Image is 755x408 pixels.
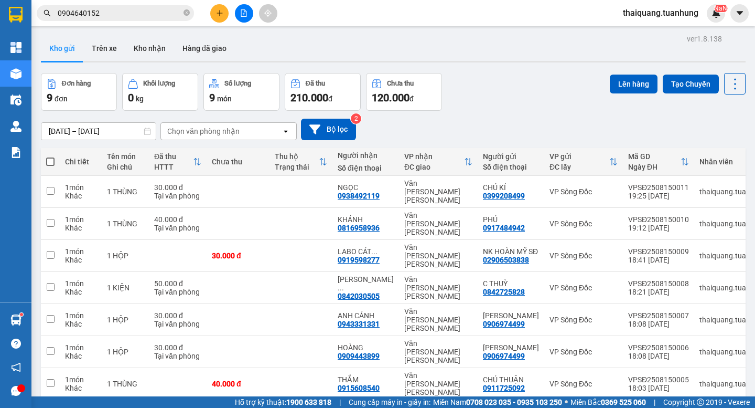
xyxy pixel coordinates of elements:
[107,348,144,356] div: 1 HỘP
[184,9,190,16] span: close-circle
[628,192,689,200] div: 19:25 [DATE]
[58,7,181,19] input: Tìm tên, số ĐT hoặc mã đơn
[107,284,144,292] div: 1 KIỆN
[404,275,472,300] div: Văn [PERSON_NAME] [PERSON_NAME]
[565,400,568,404] span: ⚪️
[351,113,361,124] sup: 2
[399,148,478,176] th: Toggle SortBy
[286,398,331,406] strong: 1900 633 818
[570,396,646,408] span: Miền Bắc
[122,73,198,111] button: Khối lượng0kg
[483,247,539,256] div: NK HOÀN MỸ SĐ
[65,279,96,288] div: 1 món
[549,252,618,260] div: VP Sông Đốc
[338,215,394,224] div: KHÁNH
[338,247,394,256] div: LABO CÁT TƯỜNG
[387,80,414,87] div: Chưa thu
[212,252,264,260] div: 30.000 đ
[65,311,96,320] div: 1 món
[628,279,689,288] div: VPSĐ2508150008
[549,163,609,171] div: ĐC lấy
[216,9,223,17] span: plus
[338,343,394,352] div: HOÀNG
[203,73,279,111] button: Số lượng9món
[549,348,618,356] div: VP Sông Đốc
[83,36,125,61] button: Trên xe
[65,375,96,384] div: 1 món
[65,158,96,166] div: Chi tiết
[628,320,689,328] div: 18:08 [DATE]
[338,375,394,384] div: THẮM
[697,399,704,406] span: copyright
[282,127,290,135] svg: open
[735,8,745,18] span: caret-down
[11,362,21,372] span: notification
[154,192,201,200] div: Tại văn phòng
[154,343,201,352] div: 30.000 đ
[404,179,472,204] div: Văn [PERSON_NAME] [PERSON_NAME]
[65,247,96,256] div: 1 món
[301,119,356,140] button: Bộ lọc
[10,95,21,106] img: warehouse-icon
[663,75,719,93] button: Tạo Chuyến
[338,384,380,392] div: 0915608540
[338,183,394,192] div: NGỌC
[404,307,472,332] div: Văn [PERSON_NAME] [PERSON_NAME]
[338,151,394,160] div: Người nhận
[285,73,361,111] button: Đã thu210.000đ
[404,339,472,364] div: Văn [PERSON_NAME] [PERSON_NAME]
[549,187,618,196] div: VP Sông Đốc
[349,396,430,408] span: Cung cấp máy in - giấy in:
[65,343,96,352] div: 1 món
[107,380,144,388] div: 1 THÙNG
[404,211,472,236] div: Văn [PERSON_NAME] [PERSON_NAME]
[549,152,609,161] div: VP gửi
[149,148,207,176] th: Toggle SortBy
[628,215,689,224] div: VPSĐ2508150010
[259,4,277,23] button: aim
[338,320,380,328] div: 0943331331
[210,4,229,23] button: plus
[338,192,380,200] div: 0938492119
[154,352,201,360] div: Tại văn phòng
[224,80,251,87] div: Số lượng
[264,9,272,17] span: aim
[628,224,689,232] div: 19:12 [DATE]
[372,91,409,104] span: 120.000
[212,158,264,166] div: Chưa thu
[10,121,21,132] img: warehouse-icon
[235,396,331,408] span: Hỗ trợ kỹ thuật:
[65,215,96,224] div: 1 món
[483,256,529,264] div: 02906503838
[269,148,332,176] th: Toggle SortBy
[154,215,201,224] div: 40.000 đ
[623,148,694,176] th: Toggle SortBy
[62,80,91,87] div: Đơn hàng
[338,256,380,264] div: 0919598277
[339,396,341,408] span: |
[628,343,689,352] div: VPSĐ2508150006
[107,152,144,161] div: Tên món
[338,224,380,232] div: 0816958936
[290,91,328,104] span: 210.000
[628,311,689,320] div: VPSĐ2508150007
[483,352,525,360] div: 0906974499
[44,9,51,17] span: search
[65,384,96,392] div: Khác
[466,398,562,406] strong: 0708 023 035 - 0935 103 250
[483,279,539,288] div: C THUỲ
[125,36,174,61] button: Kho nhận
[143,80,175,87] div: Khối lượng
[154,183,201,192] div: 30.000 đ
[338,311,394,320] div: ANH CẢNH
[154,163,193,171] div: HTTT
[338,292,380,300] div: 0842030505
[65,183,96,192] div: 1 món
[483,215,539,224] div: PHÚ
[136,95,144,103] span: kg
[154,320,201,328] div: Tại văn phòng
[544,148,623,176] th: Toggle SortBy
[212,380,264,388] div: 40.000 đ
[483,163,539,171] div: Số điện thoại
[107,187,144,196] div: 1 THÙNG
